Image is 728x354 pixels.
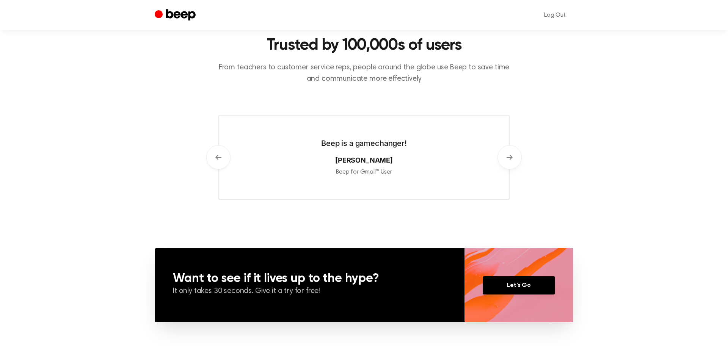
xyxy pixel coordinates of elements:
p: It only takes 30 seconds. Give it a try for free! [173,286,446,297]
span: Beep for Gmail™ User [336,169,392,175]
a: Beep [155,8,198,23]
h2: Trusted by 100,000s of users [218,36,510,56]
h3: Want to see if it lives up to the hype? [173,273,446,285]
blockquote: Beep is a gamechanger! [321,138,406,149]
a: Log Out [537,6,573,24]
p: From teachers to customer service reps, people around the globe use Beep to save time and communi... [218,62,510,85]
a: Let’s Go [483,276,555,294]
cite: [PERSON_NAME] [321,155,406,165]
